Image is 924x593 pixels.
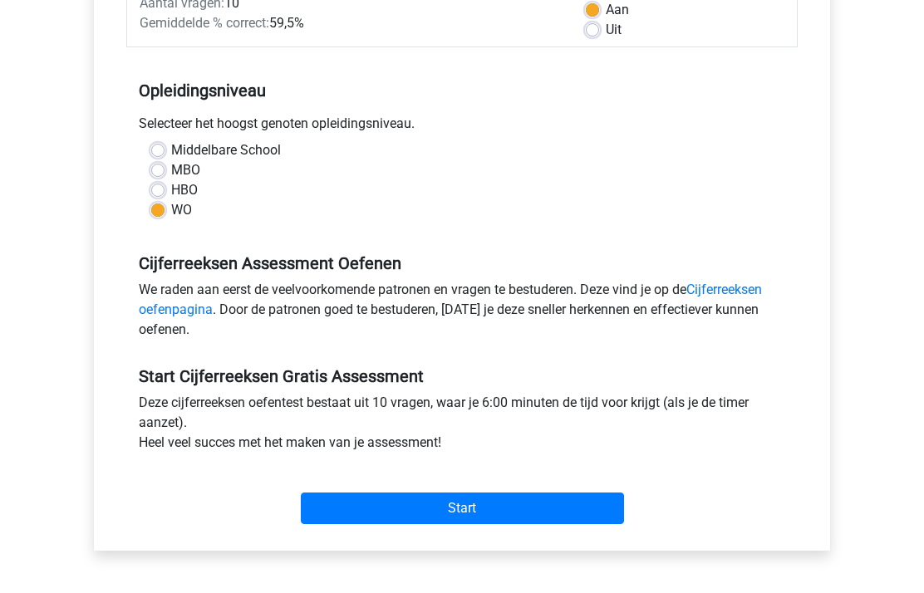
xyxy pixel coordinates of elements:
[171,141,281,161] label: Middelbare School
[140,16,269,32] span: Gemiddelde % correct:
[126,394,798,460] div: Deze cijferreeksen oefentest bestaat uit 10 vragen, waar je 6:00 minuten de tijd voor krijgt (als...
[606,1,629,21] label: Aan
[171,201,192,221] label: WO
[171,181,198,201] label: HBO
[301,493,624,525] input: Start
[171,161,200,181] label: MBO
[126,115,798,141] div: Selecteer het hoogst genoten opleidingsniveau.
[139,254,785,274] h5: Cijferreeksen Assessment Oefenen
[139,367,785,387] h5: Start Cijferreeksen Gratis Assessment
[606,21,622,41] label: Uit
[127,14,573,34] div: 59,5%
[126,281,798,347] div: We raden aan eerst de veelvoorkomende patronen en vragen te bestuderen. Deze vind je op de . Door...
[139,75,785,108] h5: Opleidingsniveau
